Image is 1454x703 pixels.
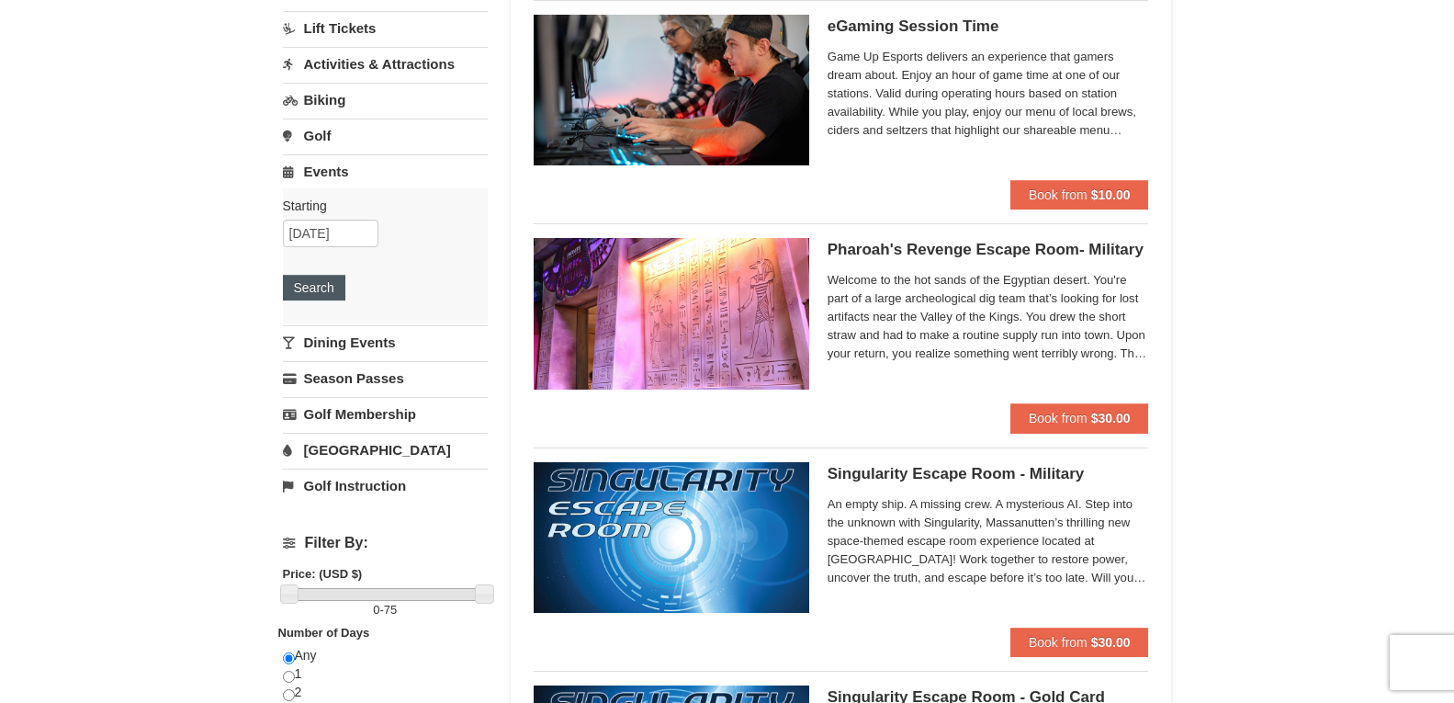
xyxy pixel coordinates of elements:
h5: eGaming Session Time [828,17,1149,36]
label: - [283,601,488,619]
span: Book from [1029,187,1088,202]
button: Search [283,275,345,300]
button: Book from $10.00 [1010,180,1149,210]
strong: $10.00 [1091,187,1131,202]
a: Biking [283,83,488,117]
h5: Pharoah's Revenge Escape Room- Military [828,241,1149,259]
strong: Price: (USD $) [283,567,363,581]
span: 0 [373,603,379,617]
button: Book from $30.00 [1010,403,1149,433]
strong: $30.00 [1091,635,1131,650]
span: Game Up Esports delivers an experience that gamers dream about. Enjoy an hour of game time at one... [828,48,1149,140]
img: 6619913-410-20a124c9.jpg [534,238,809,389]
strong: Number of Days [278,626,370,640]
img: 6619913-520-2f5f5301.jpg [534,462,809,613]
span: Book from [1029,411,1088,425]
span: Welcome to the hot sands of the Egyptian desert. You're part of a large archeological dig team th... [828,271,1149,363]
span: An empty ship. A missing crew. A mysterious AI. Step into the unknown with Singularity, Massanutt... [828,495,1149,587]
a: [GEOGRAPHIC_DATA] [283,433,488,467]
a: Activities & Attractions [283,47,488,81]
h4: Filter By: [283,535,488,551]
a: Events [283,154,488,188]
label: Starting [283,197,474,215]
a: Season Passes [283,361,488,395]
span: Book from [1029,635,1088,650]
a: Golf [283,119,488,153]
h5: Singularity Escape Room - Military [828,465,1149,483]
span: 75 [384,603,397,617]
strong: $30.00 [1091,411,1131,425]
img: 19664770-34-0b975b5b.jpg [534,15,809,165]
a: Golf Instruction [283,469,488,503]
button: Book from $30.00 [1010,628,1149,657]
a: Golf Membership [283,397,488,431]
a: Lift Tickets [283,11,488,45]
a: Dining Events [283,325,488,359]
